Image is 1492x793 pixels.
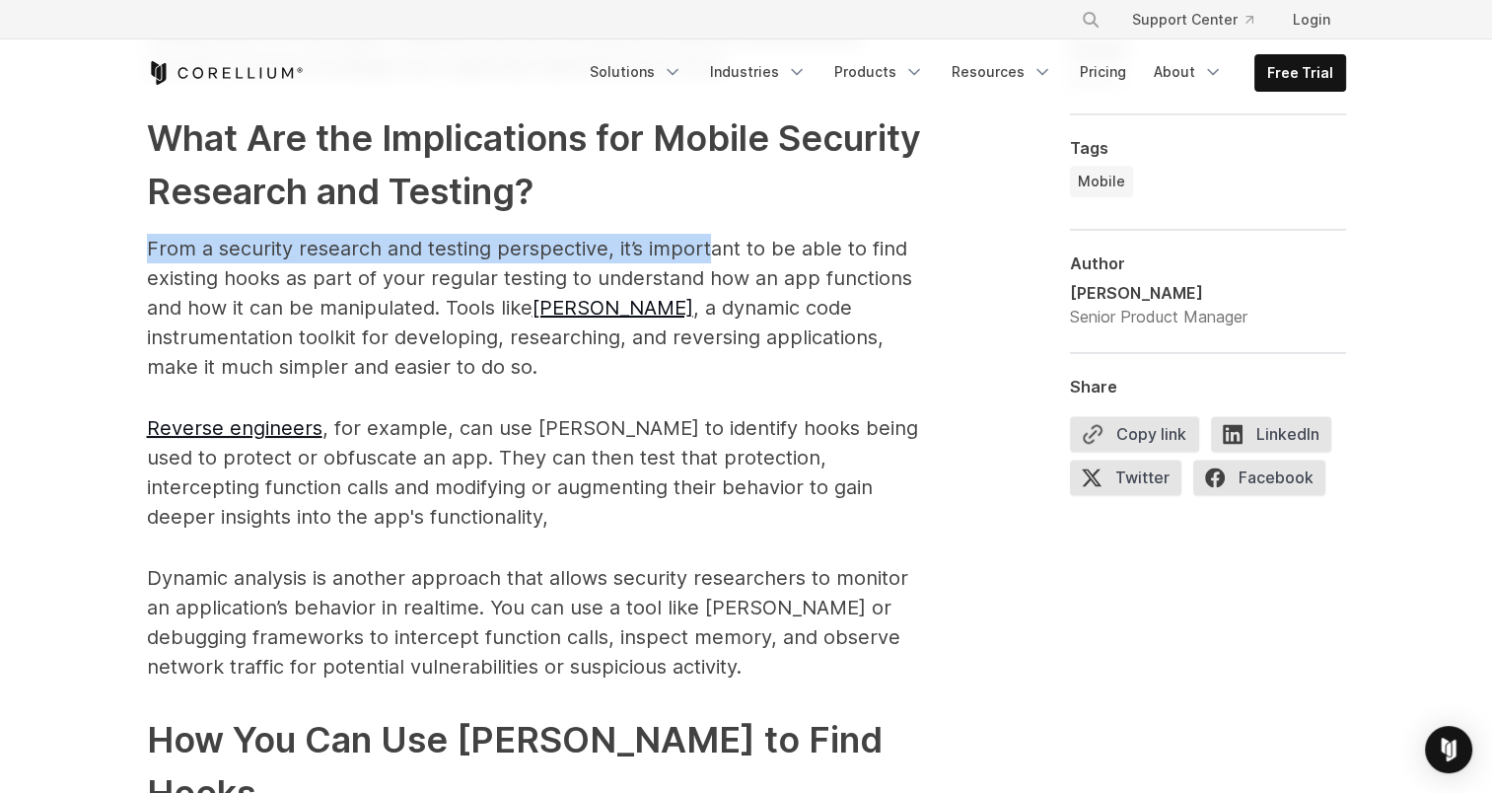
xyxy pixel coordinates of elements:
div: Open Intercom Messenger [1425,726,1472,773]
button: Copy link [1070,417,1199,453]
a: Free Trial [1255,55,1345,91]
a: Login [1277,2,1346,37]
button: Search [1073,2,1108,37]
div: Tags [1070,139,1346,159]
span: Mobile [1078,173,1125,192]
span: Twitter [1070,461,1181,496]
div: Senior Product Manager [1070,306,1247,329]
a: LinkedIn [1211,417,1343,461]
p: Dynamic analysis is another approach that allows security researchers to monitor an application’s... [147,563,936,682]
p: From a security research and testing perspective, it’s important to be able to find existing hook... [147,234,936,382]
a: Industries [698,54,818,90]
div: Navigation Menu [1057,2,1346,37]
a: Pricing [1068,54,1138,90]
span: LinkedIn [1211,417,1331,453]
a: [PERSON_NAME] [533,296,693,320]
span: Facebook [1193,461,1325,496]
a: Resources [940,54,1064,90]
a: Twitter [1070,461,1193,504]
a: Support Center [1116,2,1269,37]
a: Corellium Home [147,61,304,85]
a: Products [822,54,936,90]
div: [PERSON_NAME] [1070,282,1247,306]
a: Reverse engineers [147,416,322,440]
a: Facebook [1193,461,1337,504]
a: About [1142,54,1235,90]
p: , for example, can use [PERSON_NAME] to identify hooks being used to protect or obfuscate an app.... [147,413,936,532]
a: Solutions [578,54,694,90]
div: Navigation Menu [578,54,1346,92]
a: Mobile [1070,167,1133,198]
div: Author [1070,254,1346,274]
div: Share [1070,378,1346,397]
h2: What Are the Implications for Mobile Security Research and Testing? [147,111,936,218]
